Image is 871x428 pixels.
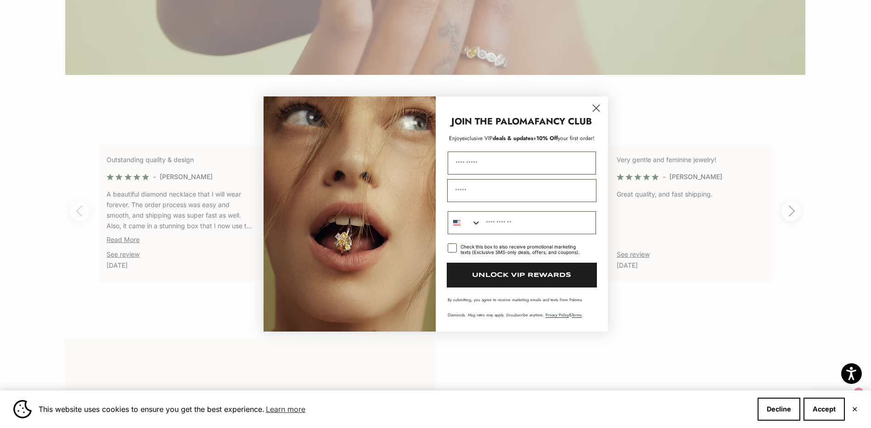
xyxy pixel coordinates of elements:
[536,134,558,142] span: 10% Off
[533,134,595,142] span: + your first order!
[804,398,845,421] button: Accept
[572,312,582,318] a: Terms
[264,402,307,416] a: Learn more
[588,100,604,116] button: Close dialog
[481,212,596,234] input: Phone Number
[545,312,583,318] span: & .
[448,152,596,175] input: First Name
[545,312,569,318] a: Privacy Policy
[758,398,800,421] button: Decline
[448,212,481,234] button: Search Countries
[451,115,534,128] strong: JOIN THE PALOMA
[449,134,462,142] span: Enjoy
[264,96,436,332] img: Loading...
[534,115,592,128] strong: FANCY CLUB
[448,297,596,318] p: By submitting, you agree to receive marketing emails and texts from Paloma Diamonds. Msg rates ma...
[447,179,596,202] input: Email
[453,219,461,226] img: United States
[13,400,32,418] img: Cookie banner
[462,134,493,142] span: exclusive VIP
[447,263,597,287] button: UNLOCK VIP REWARDS
[462,134,533,142] span: deals & updates
[852,406,858,412] button: Close
[39,402,750,416] span: This website uses cookies to ensure you get the best experience.
[461,244,585,255] div: Check this box to also receive promotional marketing texts (Exclusive SMS-only deals, offers, and...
